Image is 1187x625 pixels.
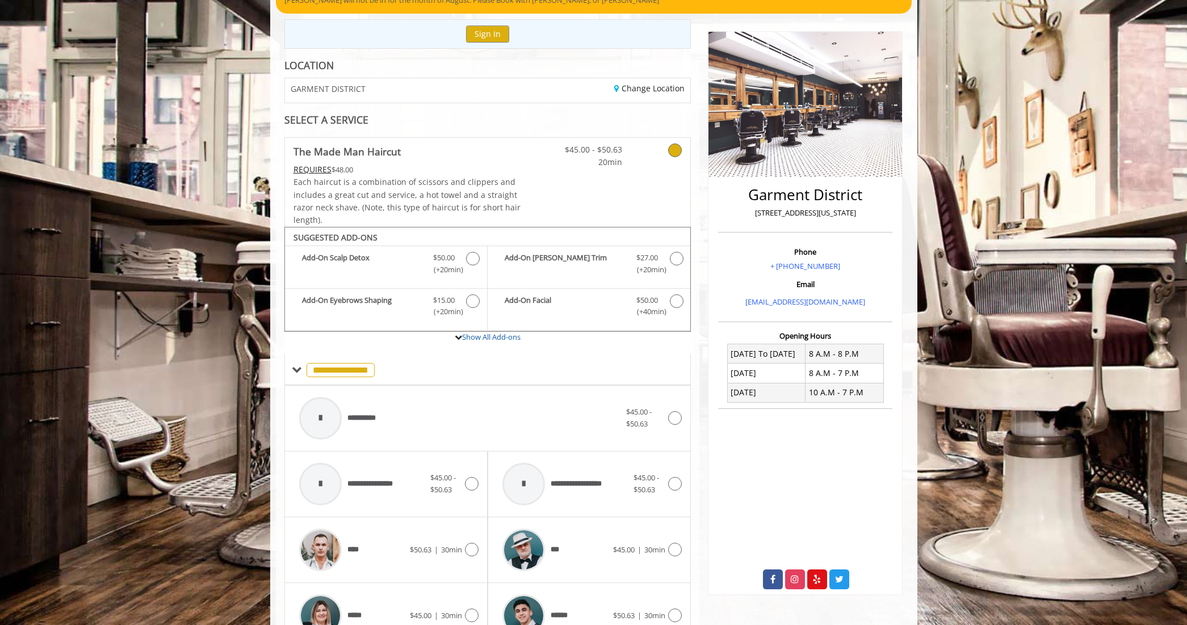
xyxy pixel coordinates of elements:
span: (+20min ) [427,264,460,276]
span: $50.00 [636,294,658,306]
span: $45.00 - $50.63 [430,472,456,495]
span: $50.63 [410,544,431,555]
label: Add-On Facial [493,294,685,321]
a: Show All Add-ons [462,332,521,342]
td: 10 A.M - 7 P.M [806,383,884,402]
p: [STREET_ADDRESS][US_STATE] [721,207,890,219]
h3: Phone [721,248,890,256]
span: | [637,610,641,620]
span: (+20min ) [630,264,664,276]
span: $15.00 [433,294,455,306]
button: Sign In [466,26,509,42]
b: Add-On Facial [505,294,625,318]
span: | [637,544,641,555]
span: 30min [441,544,462,555]
h3: Email [721,280,890,288]
span: 20min [555,156,622,168]
span: Each haircut is a combination of scissors and clippers and includes a great cut and service, a ho... [293,176,521,225]
a: [EMAIL_ADDRESS][DOMAIN_NAME] [745,297,865,307]
span: | [434,544,438,555]
h2: Garment District [721,187,890,203]
b: LOCATION [284,58,334,72]
td: 8 A.M - 8 P.M [806,344,884,364]
span: (+20min ) [427,306,460,318]
span: $50.00 [433,252,455,264]
td: [DATE] [727,383,806,402]
div: SELECT A SERVICE [284,115,691,125]
span: $45.00 [410,610,431,620]
td: 8 A.M - 7 P.M [806,364,884,383]
span: $50.63 [613,610,635,620]
label: Add-On Scalp Detox [291,252,481,278]
span: 30min [644,544,665,555]
span: This service needs some Advance to be paid before we block your appointment [293,164,332,175]
span: $45.00 - $50.63 [555,143,622,156]
b: The Made Man Haircut [293,143,401,159]
b: Add-On Scalp Detox [302,252,422,276]
span: GARMENT DISTRICT [291,85,366,93]
td: [DATE] To [DATE] [727,344,806,364]
span: $45.00 - $50.63 [634,472,659,495]
span: $45.00 - $50.63 [626,407,652,429]
h3: Opening Hours [718,332,892,340]
a: Change Location [614,83,685,94]
b: Add-On Eyebrows Shaping [302,294,422,318]
label: Add-On Beard Trim [493,252,685,278]
div: $48.00 [293,163,522,176]
b: SUGGESTED ADD-ONS [293,232,378,243]
span: (+40min ) [630,306,664,318]
span: $27.00 [636,252,658,264]
label: Add-On Eyebrows Shaping [291,294,481,321]
span: 30min [644,610,665,620]
div: The Made Man Haircut Add-onS [284,227,691,332]
span: 30min [441,610,462,620]
a: + [PHONE_NUMBER] [770,261,840,271]
span: $45.00 [613,544,635,555]
span: | [434,610,438,620]
b: Add-On [PERSON_NAME] Trim [505,252,625,276]
td: [DATE] [727,364,806,383]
